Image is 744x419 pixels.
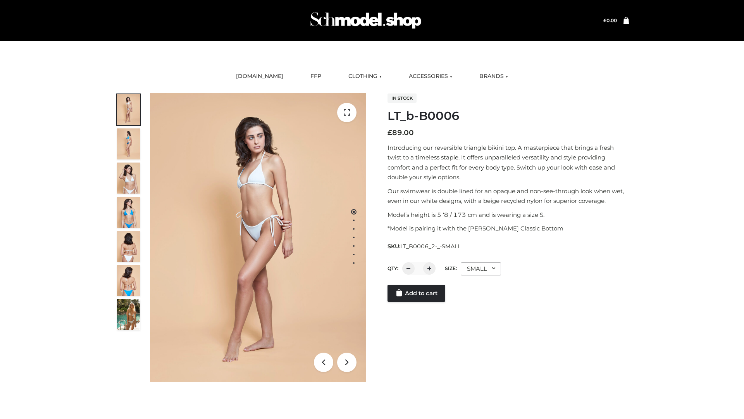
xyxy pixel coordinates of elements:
img: ArielClassicBikiniTop_CloudNine_AzureSky_OW114ECO_8-scaled.jpg [117,265,140,296]
img: ArielClassicBikiniTop_CloudNine_AzureSky_OW114ECO_1 [150,93,366,382]
label: Size: [445,265,457,271]
a: ACCESSORIES [403,68,458,85]
img: ArielClassicBikiniTop_CloudNine_AzureSky_OW114ECO_4-scaled.jpg [117,197,140,228]
img: ArielClassicBikiniTop_CloudNine_AzureSky_OW114ECO_7-scaled.jpg [117,231,140,262]
img: ArielClassicBikiniTop_CloudNine_AzureSky_OW114ECO_3-scaled.jpg [117,163,140,194]
label: QTY: [387,265,398,271]
p: Model’s height is 5 ‘8 / 173 cm and is wearing a size S. [387,210,629,220]
p: Our swimwear is double lined for an opaque and non-see-through look when wet, even in our white d... [387,186,629,206]
img: ArielClassicBikiniTop_CloudNine_AzureSky_OW114ECO_2-scaled.jpg [117,128,140,159]
span: LT_B0006_2-_-SMALL [400,243,461,250]
img: ArielClassicBikiniTop_CloudNine_AzureSky_OW114ECO_1-scaled.jpg [117,94,140,125]
a: CLOTHING [343,68,387,85]
p: *Model is pairing it with the [PERSON_NAME] Classic Bottom [387,223,629,234]
img: Schmodel Admin 964 [308,5,424,36]
img: Arieltop_CloudNine_AzureSky2.jpg [117,299,140,330]
a: BRANDS [474,68,514,85]
a: Add to cart [387,285,445,302]
span: In stock [387,93,417,103]
span: £ [387,128,392,137]
h1: LT_b-B0006 [387,109,629,123]
a: [DOMAIN_NAME] [230,68,289,85]
a: FFP [305,68,327,85]
span: £ [603,17,606,23]
bdi: 0.00 [603,17,617,23]
span: SKU: [387,242,462,251]
p: Introducing our reversible triangle bikini top. A masterpiece that brings a fresh twist to a time... [387,143,629,182]
a: £0.00 [603,17,617,23]
div: SMALL [461,262,501,275]
bdi: 89.00 [387,128,414,137]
